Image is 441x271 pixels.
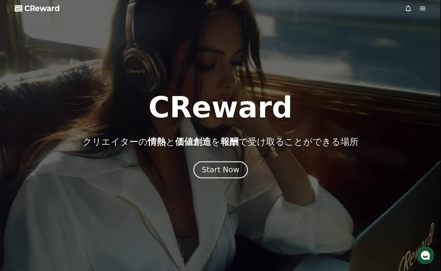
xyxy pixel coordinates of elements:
span: 情熱 [148,136,166,147]
button: Start Now [193,161,248,179]
span: Home [15,200,26,205]
span: CReward [24,4,60,13]
a: Messages [40,191,78,206]
h1: CReward [148,93,292,122]
a: Settings [78,191,116,206]
div: Start Now [202,165,239,175]
span: Settings [89,200,104,205]
a: CReward [15,4,60,13]
p: クリエイターの と を で受け取ることができる場所 [83,136,359,147]
span: 報酬 [220,136,239,147]
span: 価値創造 [175,136,211,147]
a: Start Now [195,168,247,173]
span: Messages [50,200,68,205]
a: Home [2,191,40,206]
